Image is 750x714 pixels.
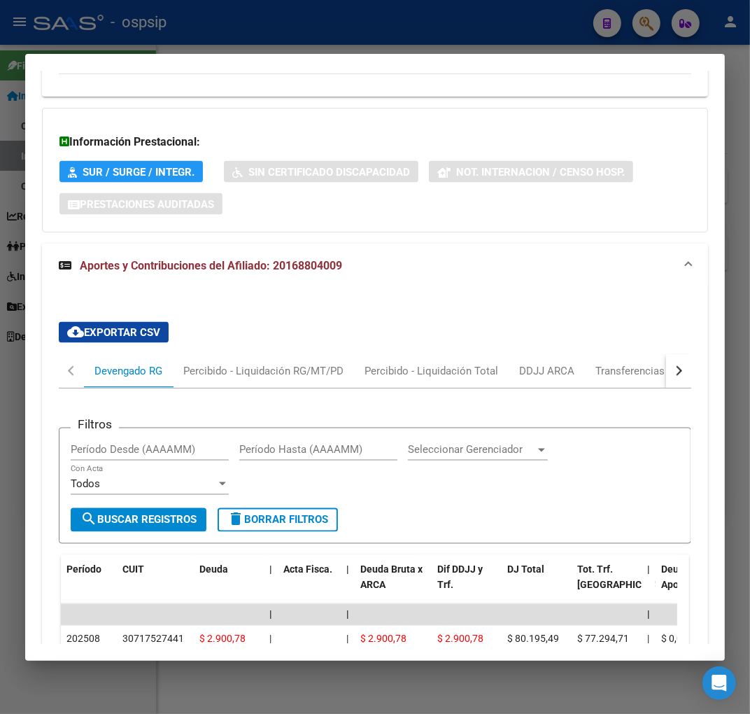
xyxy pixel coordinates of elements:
[456,166,625,178] span: Not. Internacion / Censo Hosp.
[269,633,271,645] span: |
[59,322,169,343] button: Exportar CSV
[67,326,160,339] span: Exportar CSV
[248,166,410,178] span: Sin Certificado Discapacidad
[341,555,355,617] datatable-header-cell: |
[199,564,228,575] span: Deuda
[227,514,328,526] span: Borrar Filtros
[647,633,649,645] span: |
[572,555,642,617] datatable-header-cell: Tot. Trf. Bruto
[437,633,483,645] span: $ 2.900,78
[59,193,222,215] button: Prestaciones Auditadas
[432,555,502,617] datatable-header-cell: Dif DDJJ y Trf.
[80,259,342,272] span: Aportes y Contribuciones del Afiliado: 20168804009
[661,633,688,645] span: $ 0,00
[122,564,144,575] span: CUIT
[702,666,736,700] div: Open Intercom Messenger
[360,633,406,645] span: $ 2.900,78
[346,564,349,575] span: |
[80,198,214,211] span: Prestaciones Auditadas
[71,508,206,532] button: Buscar Registros
[346,609,349,620] span: |
[66,633,100,645] span: 202508
[429,161,633,183] button: Not. Internacion / Censo Hosp.
[122,631,184,647] div: 30717527441
[577,564,672,591] span: Tot. Trf. [GEOGRAPHIC_DATA]
[519,363,574,379] div: DDJJ ARCA
[507,564,544,575] span: DJ Total
[94,363,162,379] div: Devengado RG
[577,633,629,645] span: $ 77.294,71
[642,555,656,617] datatable-header-cell: |
[365,363,498,379] div: Percibido - Liquidación Total
[269,564,272,575] span: |
[71,417,119,433] h3: Filtros
[117,555,194,617] datatable-header-cell: CUIT
[183,363,344,379] div: Percibido - Liquidación RG/MT/PD
[656,555,726,617] datatable-header-cell: Deuda Aporte
[61,555,117,617] datatable-header-cell: Período
[194,555,264,617] datatable-header-cell: Deuda
[437,564,483,591] span: Dif DDJJ y Trf.
[264,555,278,617] datatable-header-cell: |
[59,134,691,150] h3: Información Prestacional:
[80,511,97,528] mat-icon: search
[283,564,332,575] span: Acta Fisca.
[42,244,708,288] mat-expansion-panel-header: Aportes y Contribuciones del Afiliado: 20168804009
[199,633,246,645] span: $ 2.900,78
[647,564,650,575] span: |
[59,161,203,183] button: SUR / SURGE / INTEGR.
[80,514,197,526] span: Buscar Registros
[278,555,341,617] datatable-header-cell: Acta Fisca.
[67,323,84,340] mat-icon: cloud_download
[355,555,432,617] datatable-header-cell: Deuda Bruta x ARCA
[224,161,418,183] button: Sin Certificado Discapacidad
[83,166,194,178] span: SUR / SURGE / INTEGR.
[66,564,101,575] span: Período
[269,609,272,620] span: |
[227,511,244,528] mat-icon: delete
[502,555,572,617] datatable-header-cell: DJ Total
[595,363,695,379] div: Transferencias ARCA
[346,633,348,645] span: |
[661,564,691,591] span: Deuda Aporte
[360,564,423,591] span: Deuda Bruta x ARCA
[71,478,100,491] span: Todos
[507,633,559,645] span: $ 80.195,49
[218,508,338,532] button: Borrar Filtros
[408,444,535,456] span: Seleccionar Gerenciador
[647,609,650,620] span: |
